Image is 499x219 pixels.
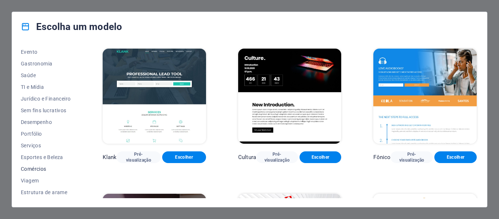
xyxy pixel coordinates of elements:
[36,21,122,32] font: Escolha um modelo
[21,163,71,175] button: Comércios
[21,58,71,69] button: Gastronomia
[21,128,71,140] button: Portfólio
[21,116,71,128] button: Desempenho
[21,189,67,195] font: Estrutura de arame
[21,96,71,102] font: Jurídico e Financeiro
[312,155,330,160] font: Escolher
[21,46,71,58] button: Evento
[256,151,298,163] button: Pré-visualização
[373,154,391,161] font: Fônico
[21,154,63,160] font: Esportes e Beleza
[162,151,206,163] button: Escolher
[21,186,71,198] button: Estrutura de arame
[21,166,46,172] font: Comércios
[21,107,66,113] font: Sem fins lucrativos
[399,152,424,163] font: Pré-visualização
[238,49,342,144] img: Cultura
[21,61,52,67] font: Gastronomia
[21,72,36,78] font: Saúde
[126,152,151,163] font: Pré-visualização
[103,49,206,144] img: Klank
[238,154,256,161] font: Cultura
[264,152,290,163] font: Pré-visualização
[373,49,477,144] img: Fônico
[21,105,71,116] button: Sem fins lucrativos
[175,155,193,160] font: Escolher
[21,93,71,105] button: Jurídico e Financeiro
[21,84,44,90] font: TI e Mídia
[21,69,71,81] button: Saúde
[434,151,477,163] button: Escolher
[21,143,41,148] font: Serviços
[21,175,71,186] button: Viagem
[447,155,465,160] font: Escolher
[103,154,117,161] font: Klank
[21,49,37,55] font: Evento
[117,151,160,163] button: Pré-visualização
[21,151,71,163] button: Esportes e Beleza
[21,140,71,151] button: Serviços
[21,131,42,137] font: Portfólio
[21,178,39,184] font: Viagem
[21,81,71,93] button: TI e Mídia
[21,119,52,125] font: Desempenho
[300,151,342,163] button: Escolher
[391,151,433,163] button: Pré-visualização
